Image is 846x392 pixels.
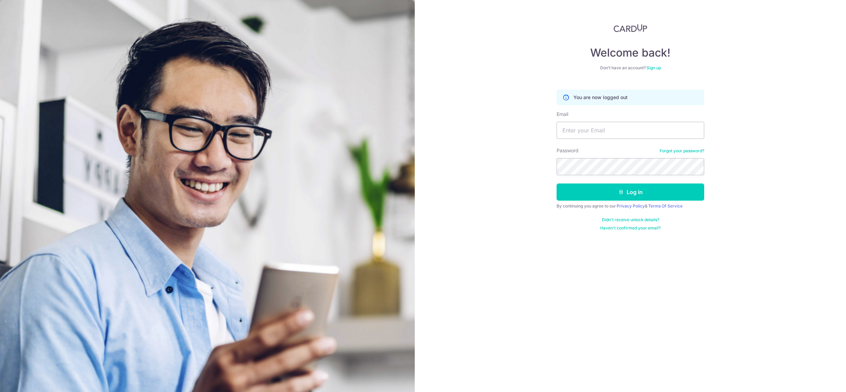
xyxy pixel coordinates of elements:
img: CardUp Logo [614,24,647,32]
a: Haven't confirmed your email? [600,225,661,231]
label: Email [557,111,568,118]
button: Log in [557,183,704,201]
h4: Welcome back! [557,46,704,60]
a: Didn't receive unlock details? [602,217,659,223]
a: Sign up [647,65,661,70]
div: By continuing you agree to our & [557,203,704,209]
p: You are now logged out [573,94,628,101]
label: Password [557,147,579,154]
a: Terms Of Service [648,203,683,209]
input: Enter your Email [557,122,704,139]
div: Don’t have an account? [557,65,704,71]
a: Privacy Policy [617,203,645,209]
a: Forgot your password? [660,148,704,154]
